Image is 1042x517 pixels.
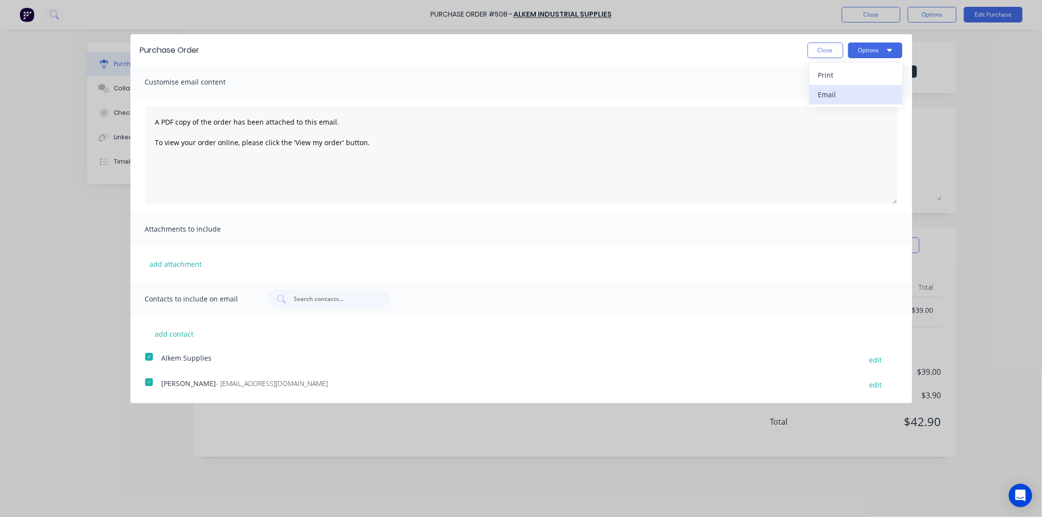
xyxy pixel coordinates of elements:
[145,75,253,89] span: Customise email content
[1009,484,1032,507] div: Open Intercom Messenger
[145,292,253,306] span: Contacts to include on email
[848,43,902,58] button: Options
[145,222,253,236] span: Attachments to include
[809,65,902,85] button: Print
[140,44,200,56] div: Purchase Order
[808,43,843,58] button: Close
[818,68,893,82] div: Print
[162,353,212,363] span: Alkem Supplies
[216,379,328,388] span: - [EMAIL_ADDRESS][DOMAIN_NAME]
[864,378,888,391] button: edit
[162,379,216,388] span: [PERSON_NAME]
[809,85,902,105] button: Email
[293,294,374,304] input: Search contacts...
[818,87,893,102] div: Email
[145,326,204,341] button: add contact
[145,107,897,204] textarea: A PDF copy of the order has been attached to this email. To view your order online, please click ...
[145,257,207,271] button: add attachment
[864,353,888,366] button: edit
